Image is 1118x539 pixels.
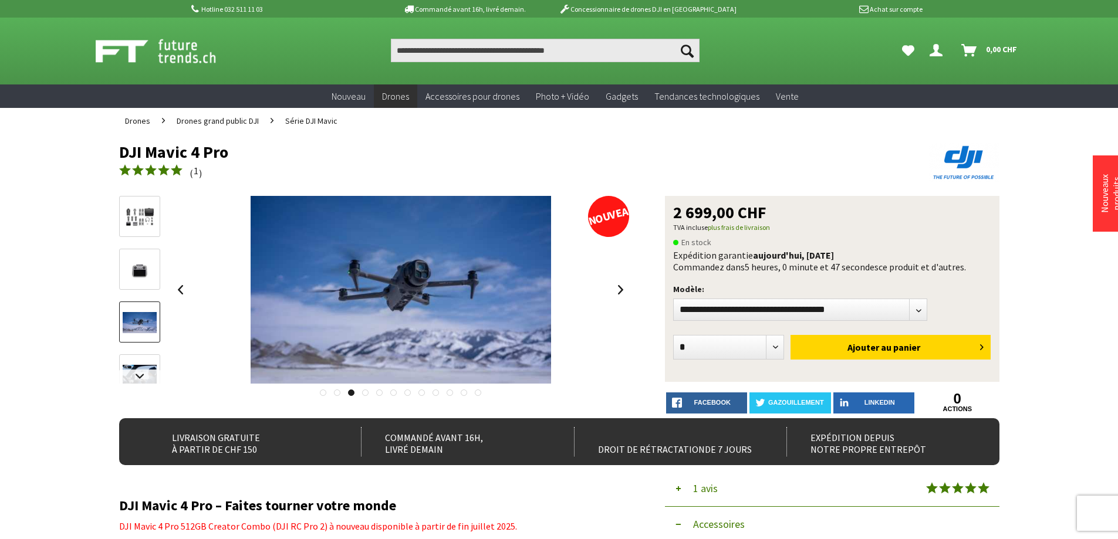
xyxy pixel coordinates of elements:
[646,84,768,109] a: Tendances technologiques
[943,405,972,412] font: actions
[417,84,528,109] a: Accessoires pour drones
[171,108,265,134] a: Drones grand public DJI
[957,39,1023,62] a: Panier
[847,341,891,353] font: Ajouter au
[864,399,895,406] font: LinkedIn
[673,249,753,261] font: Expédition garantie
[119,141,228,162] font: DJI Mavic 4 Pro
[199,167,202,179] font: )
[925,39,952,62] a: Votre compte
[536,90,589,102] font: Photo + Vidéo
[833,392,915,413] a: LinkedIn
[119,164,202,181] a: (1)
[693,517,745,531] font: Accessoires
[194,165,199,177] font: 1
[810,432,894,443] font: Expédition depuis
[119,108,156,134] a: Drones
[694,399,731,406] font: Facebook
[597,84,646,109] a: Gadgets
[323,84,374,109] a: Nouveau
[896,39,920,62] a: Mes favoris
[879,261,966,273] font: ce produit et d'autres.
[673,202,766,223] font: 2 699,00 CHF
[415,5,526,13] font: Commandé avant 16h, livré demain.
[119,520,517,532] font: DJI Mavic 4 Pro 512GB Creator Combo (DJI RC Pro 2) à nouveau disponible à partir de fin juillet 2...
[753,249,834,261] font: aujourd'hui, [DATE]
[385,432,483,443] font: Commandé avant 16h,
[708,223,770,232] a: plus frais de livraison
[673,284,704,294] font: Modèle:
[768,399,824,406] font: Gazouillement
[745,261,879,273] font: 5 heures, 0 minute et 47 secondes
[528,84,597,109] a: Photo + Vidéo
[749,392,831,413] a: Gazouillement
[929,143,999,182] img: DJI
[810,443,926,455] font: notre propre entrepôt
[374,84,417,109] a: Drones
[917,405,998,413] a: actions
[606,90,638,102] font: Gadgets
[954,391,961,406] font: 0
[177,116,259,126] font: Drones grand public DJI
[279,108,343,134] a: Série DJI Mavic
[425,90,519,102] font: Accessoires pour drones
[285,116,337,126] font: Série DJI Mavic
[917,392,998,405] a: 0
[673,261,745,273] font: Commandez dans
[768,84,807,109] a: Vente
[675,39,700,62] button: Chercher
[172,443,257,455] font: à partir de CHF 150
[681,237,711,248] font: En stock
[893,341,920,353] font: panier
[96,36,242,66] img: Boutique Futuretrends - aller à la page d'accueil
[332,90,366,102] font: Nouveau
[385,443,443,455] font: livré demain
[673,223,708,232] font: TVA incluse
[791,335,991,360] button: Ajouter au panier
[119,496,396,514] font: DJI Mavic 4 Pro – Faites tourner votre monde
[125,116,150,126] font: Drones
[201,5,263,13] font: Hotline 032 511 11 03
[870,5,923,13] font: Achat sur compte
[776,90,799,102] font: Vente
[705,443,752,455] font: de 7 jours
[172,432,260,443] font: Livraison gratuite
[391,39,700,62] input: Produit, marque, catégorie, EAN, numéro d'article…
[190,167,194,179] font: (
[123,204,157,230] img: Aperçu : DJI Mavic 4 Pro
[598,443,705,455] font: droit de rétractation
[666,392,748,413] a: Facebook
[382,90,409,102] font: Drones
[570,5,737,13] font: Concessionnaire de drones DJI en [GEOGRAPHIC_DATA]
[665,471,999,507] button: 1 avis
[693,482,718,495] font: 1 avis
[986,44,1017,55] font: 0,00 CHF
[586,202,636,228] font: NOUVEAU
[654,90,759,102] font: Tendances technologiques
